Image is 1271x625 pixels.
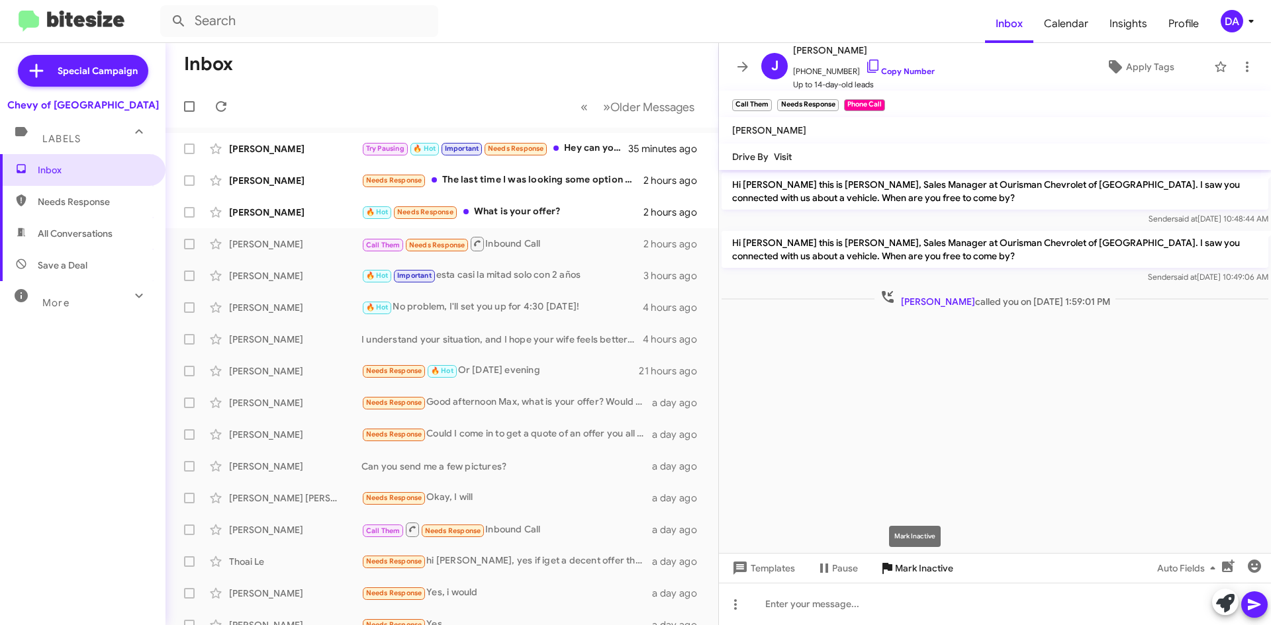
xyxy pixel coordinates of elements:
[160,5,438,37] input: Search
[652,587,708,600] div: a day ago
[1033,5,1099,43] a: Calendar
[844,99,885,111] small: Phone Call
[361,173,643,188] div: The last time I was looking some option without down payment but You don't don't have this option...
[793,42,935,58] span: [PERSON_NAME]
[229,206,361,219] div: [PERSON_NAME]
[985,5,1033,43] a: Inbox
[229,142,361,155] div: [PERSON_NAME]
[901,296,975,308] span: [PERSON_NAME]
[361,268,643,283] div: esta casi la mitad solo con 2 años
[652,555,708,568] div: a day ago
[397,208,453,216] span: Needs Response
[1209,10,1256,32] button: DA
[603,99,610,115] span: »
[1158,5,1209,43] a: Profile
[774,151,792,163] span: Visit
[361,490,652,505] div: Okay, I will
[652,396,708,409] div: a day ago
[361,395,652,410] div: Good afternoon Max, what is your offer? Would you also help me with finding a used truck as a rep...
[229,269,361,282] div: [PERSON_NAME]
[38,227,113,240] span: All Conversations
[425,526,481,535] span: Needs Response
[229,364,361,378] div: [PERSON_NAME]
[397,271,432,280] span: Important
[229,491,361,505] div: [PERSON_NAME] [PERSON_NAME]
[361,460,652,473] div: Can you send me a few pictures?
[652,523,708,536] div: a day ago
[1148,272,1268,282] span: Sender [DATE] 10:49:06 AM
[806,556,869,580] button: Pause
[366,398,422,407] span: Needs Response
[229,333,361,346] div: [PERSON_NAME]
[229,301,361,314] div: [PERSON_NAME]
[18,55,148,87] a: Special Campaign
[488,144,544,153] span: Needs Response
[413,144,436,153] span: 🔥 Hot
[573,93,702,120] nav: Page navigation example
[361,333,643,346] div: I understand your situation, and I hope your wife feels better soon. Unfortunately, I can't provi...
[865,66,935,76] a: Copy Number
[1149,214,1268,224] span: Sender [DATE] 10:48:44 AM
[7,99,159,112] div: Chevy of [GEOGRAPHIC_DATA]
[1174,214,1198,224] span: said at
[361,585,652,601] div: Yes, i would
[643,206,708,219] div: 2 hours ago
[361,363,639,378] div: Or [DATE] evening
[366,176,422,185] span: Needs Response
[719,556,806,580] button: Templates
[793,58,935,78] span: [PHONE_NUMBER]
[229,555,361,568] div: Thoai Le
[445,144,479,153] span: Important
[409,241,465,249] span: Needs Response
[730,556,795,580] span: Templates
[361,554,652,569] div: hi [PERSON_NAME], yes if iget a decent offer then you can have my x7
[361,235,643,252] div: Inbound Call
[431,366,453,375] span: 🔥 Hot
[643,237,708,251] div: 2 hours ago
[361,141,628,156] div: Hey can you send me a picture of the offer? Just interested in the intrest rate and stuff like that.
[366,366,422,375] span: Needs Response
[1221,10,1243,32] div: DA
[229,237,361,251] div: [PERSON_NAME]
[595,93,702,120] button: Next
[643,174,708,187] div: 2 hours ago
[628,142,708,155] div: 35 minutes ago
[610,100,694,114] span: Older Messages
[38,195,150,208] span: Needs Response
[732,99,772,111] small: Call Them
[874,289,1115,308] span: called you on [DATE] 1:59:01 PM
[361,300,643,315] div: No problem, I'll set you up for 4:30 [DATE]!
[38,163,150,177] span: Inbox
[1072,55,1207,79] button: Apply Tags
[581,99,588,115] span: «
[1099,5,1158,43] a: Insights
[366,430,422,438] span: Needs Response
[732,124,806,136] span: [PERSON_NAME]
[639,364,708,378] div: 21 hours ago
[793,78,935,91] span: Up to 14-day-old leads
[1147,556,1231,580] button: Auto Fields
[366,303,389,312] span: 🔥 Hot
[229,587,361,600] div: [PERSON_NAME]
[58,64,138,77] span: Special Campaign
[732,151,769,163] span: Drive By
[895,556,953,580] span: Mark Inactive
[722,173,1268,210] p: Hi [PERSON_NAME] this is [PERSON_NAME], Sales Manager at Ourisman Chevrolet of [GEOGRAPHIC_DATA]....
[366,526,400,535] span: Call Them
[777,99,838,111] small: Needs Response
[229,523,361,536] div: [PERSON_NAME]
[366,144,404,153] span: Try Pausing
[652,428,708,441] div: a day ago
[229,174,361,187] div: [PERSON_NAME]
[652,460,708,473] div: a day ago
[771,56,778,77] span: J
[889,526,941,547] div: Mark Inactive
[643,301,708,314] div: 4 hours ago
[832,556,858,580] span: Pause
[366,271,389,280] span: 🔥 Hot
[652,491,708,505] div: a day ago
